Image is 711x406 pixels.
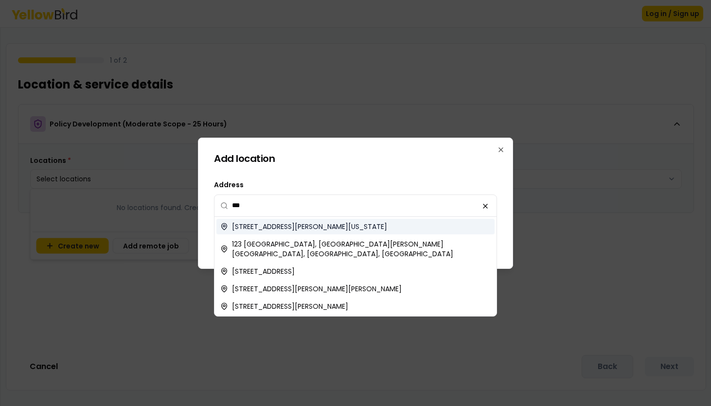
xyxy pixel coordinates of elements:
div: Suggestions [214,217,497,316]
span: [STREET_ADDRESS] [232,266,295,276]
label: Address [214,180,244,190]
span: [STREET_ADDRESS][PERSON_NAME] [232,301,348,311]
span: 123 [GEOGRAPHIC_DATA], [GEOGRAPHIC_DATA][PERSON_NAME][GEOGRAPHIC_DATA], [GEOGRAPHIC_DATA], [GEOGR... [232,239,491,259]
span: [STREET_ADDRESS][PERSON_NAME][PERSON_NAME] [232,284,402,294]
span: [STREET_ADDRESS][PERSON_NAME][US_STATE] [232,222,387,231]
h2: Add location [214,154,497,163]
